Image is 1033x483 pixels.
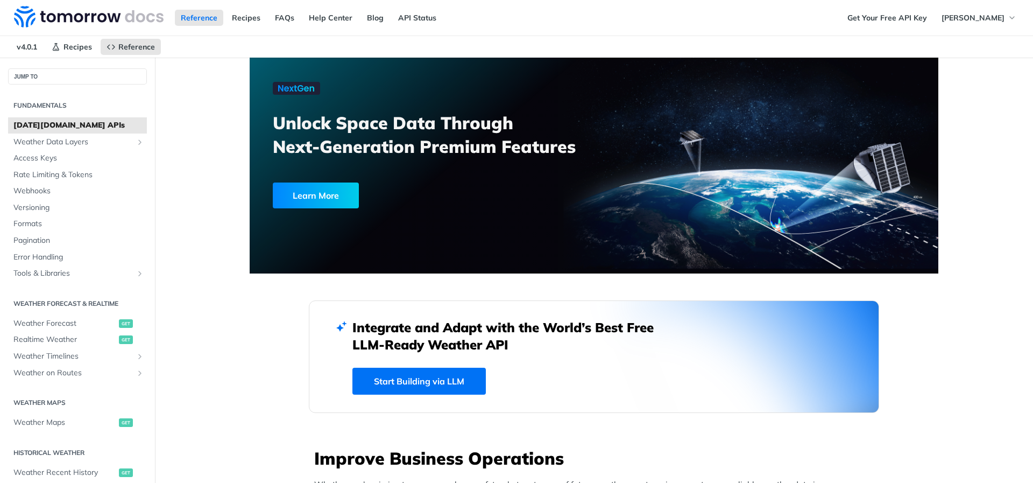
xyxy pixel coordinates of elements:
span: get [119,335,133,344]
a: Weather on RoutesShow subpages for Weather on Routes [8,365,147,381]
a: Formats [8,216,147,232]
span: v4.0.1 [11,39,43,55]
span: Weather Data Layers [13,137,133,148]
a: Reference [101,39,161,55]
span: Webhooks [13,186,144,197]
a: [DATE][DOMAIN_NAME] APIs [8,117,147,134]
span: Formats [13,219,144,229]
a: Start Building via LLM [352,368,486,395]
img: NextGen [273,82,320,95]
a: Recipes [46,39,98,55]
span: Versioning [13,202,144,213]
a: Learn More [273,183,539,208]
img: Tomorrow.io Weather API Docs [14,6,164,27]
span: get [119,418,133,427]
a: Reference [175,10,223,26]
span: Weather on Routes [13,368,133,379]
span: Reference [118,42,155,52]
span: [PERSON_NAME] [942,13,1004,23]
a: Weather TimelinesShow subpages for Weather Timelines [8,348,147,365]
a: Weather Data LayersShow subpages for Weather Data Layers [8,134,147,150]
span: get [119,468,133,477]
a: Recipes [226,10,266,26]
h2: Fundamentals [8,101,147,110]
button: Show subpages for Weather on Routes [136,369,144,377]
span: Access Keys [13,153,144,164]
h2: Integrate and Adapt with the World’s Best Free LLM-Ready Weather API [352,319,670,353]
div: Learn More [273,183,359,208]
a: Rate Limiting & Tokens [8,167,147,183]
button: Show subpages for Weather Timelines [136,352,144,361]
span: Error Handling [13,252,144,263]
span: Weather Maps [13,417,116,428]
a: Blog [361,10,390,26]
a: Weather Forecastget [8,316,147,332]
a: Pagination [8,233,147,249]
a: Tools & LibrariesShow subpages for Tools & Libraries [8,265,147,282]
a: Weather Mapsget [8,415,147,431]
h2: Weather Maps [8,398,147,408]
a: FAQs [269,10,300,26]
a: Weather Recent Historyget [8,465,147,481]
a: Webhooks [8,183,147,199]
button: Show subpages for Tools & Libraries [136,269,144,278]
a: Versioning [8,200,147,216]
button: JUMP TO [8,68,147,85]
span: Recipes [63,42,92,52]
a: Access Keys [8,150,147,166]
span: Realtime Weather [13,334,116,345]
h2: Historical Weather [8,448,147,458]
a: Error Handling [8,249,147,265]
span: Weather Timelines [13,351,133,362]
h2: Weather Forecast & realtime [8,299,147,309]
button: Show subpages for Weather Data Layers [136,138,144,146]
a: API Status [392,10,442,26]
button: [PERSON_NAME] [936,10,1022,26]
span: Weather Forecast [13,318,116,329]
span: [DATE][DOMAIN_NAME] APIs [13,120,144,131]
a: Realtime Weatherget [8,332,147,348]
span: Tools & Libraries [13,268,133,279]
span: get [119,319,133,328]
span: Pagination [13,235,144,246]
h3: Unlock Space Data Through Next-Generation Premium Features [273,111,606,158]
a: Help Center [303,10,358,26]
a: Get Your Free API Key [841,10,933,26]
span: Weather Recent History [13,467,116,478]
h3: Improve Business Operations [314,446,879,470]
span: Rate Limiting & Tokens [13,170,144,180]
